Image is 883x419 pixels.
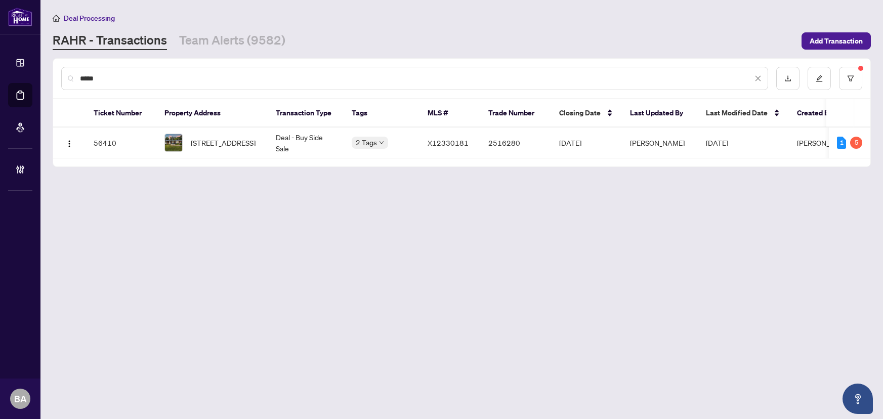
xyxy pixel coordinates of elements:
th: Trade Number [480,99,551,128]
span: Deal Processing [64,14,115,23]
span: filter [847,75,854,82]
span: BA [14,392,27,406]
span: [PERSON_NAME] [797,138,852,147]
th: Closing Date [551,99,622,128]
span: [DATE] [706,138,728,147]
th: Created By [789,99,850,128]
span: Closing Date [559,107,601,118]
td: [DATE] [551,128,622,158]
span: 2 Tags [356,137,377,148]
td: 56410 [86,128,156,158]
div: 5 [850,137,862,149]
button: Logo [61,135,77,151]
img: Logo [65,140,73,148]
a: RAHR - Transactions [53,32,167,50]
td: [PERSON_NAME] [622,128,698,158]
button: edit [808,67,831,90]
th: Transaction Type [268,99,344,128]
th: Property Address [156,99,268,128]
th: Last Updated By [622,99,698,128]
th: Tags [344,99,419,128]
span: download [784,75,791,82]
div: 1 [837,137,846,149]
span: X12330181 [428,138,469,147]
span: home [53,15,60,22]
th: Ticket Number [86,99,156,128]
span: edit [816,75,823,82]
button: Open asap [843,384,873,414]
a: Team Alerts (9582) [179,32,285,50]
span: Last Modified Date [706,107,768,118]
img: thumbnail-img [165,134,182,151]
button: Add Transaction [802,32,871,50]
button: download [776,67,800,90]
td: Deal - Buy Side Sale [268,128,344,158]
button: filter [839,67,862,90]
img: logo [8,8,32,26]
span: Add Transaction [810,33,863,49]
span: down [379,140,384,145]
td: 2516280 [480,128,551,158]
th: MLS # [419,99,480,128]
th: Last Modified Date [698,99,789,128]
span: [STREET_ADDRESS] [191,137,256,148]
span: close [754,75,762,82]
